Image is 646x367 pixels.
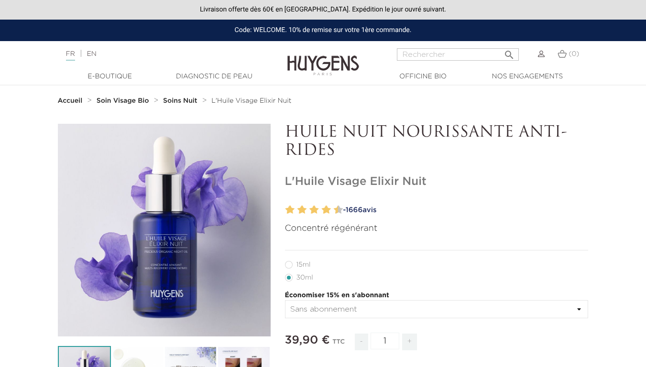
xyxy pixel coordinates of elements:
[284,203,287,217] label: 1
[163,97,197,104] strong: Soins Nuit
[346,206,362,214] span: 1666
[285,261,322,269] label: 15ml
[211,97,291,105] a: L'Huile Visage Elixir Nuit
[285,335,330,346] span: 39,90 €
[285,291,589,301] p: Économiser 15% en s'abonnant
[285,124,589,161] p: HUILE NUIT NOURISSANTE ANTI-RIDES
[287,40,359,77] img: Huygens
[324,203,331,217] label: 8
[299,203,307,217] label: 4
[97,97,152,105] a: Soin Visage Bio
[166,72,262,82] a: Diagnostic de peau
[61,48,262,60] div: |
[58,97,83,104] strong: Accueil
[296,203,299,217] label: 3
[501,45,518,58] button: 
[285,222,589,235] p: Concentré régénérant
[480,72,575,82] a: Nos engagements
[211,97,291,104] span: L'Huile Visage Elixir Nuit
[319,203,323,217] label: 7
[402,334,417,350] span: +
[163,97,199,105] a: Soins Nuit
[285,175,589,189] h1: L'Huile Visage Elixir Nuit
[340,203,589,217] a: -1666avis
[307,203,311,217] label: 5
[58,97,85,105] a: Accueil
[66,51,75,61] a: FR
[336,203,343,217] label: 10
[332,332,345,357] div: TTC
[285,274,325,281] label: 30ml
[332,203,335,217] label: 9
[97,97,149,104] strong: Soin Visage Bio
[62,72,158,82] a: E-Boutique
[371,333,399,349] input: Quantité
[569,51,579,57] span: (0)
[87,51,96,57] a: EN
[504,46,515,58] i: 
[287,203,295,217] label: 2
[355,334,368,350] span: -
[375,72,471,82] a: Officine Bio
[397,48,519,61] input: Rechercher
[312,203,319,217] label: 6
